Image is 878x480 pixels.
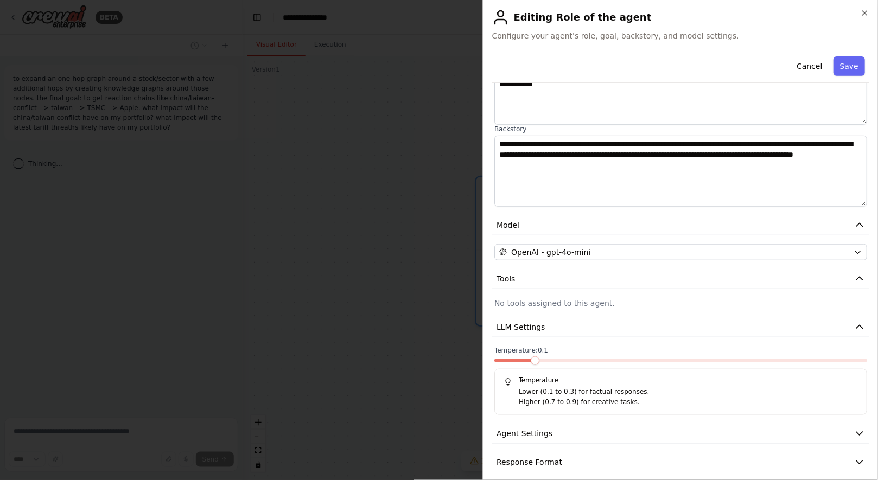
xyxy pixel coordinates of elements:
[492,9,869,26] h2: Editing Role of the agent
[497,457,562,468] span: Response Format
[492,317,869,337] button: LLM Settings
[492,30,869,41] span: Configure your agent's role, goal, backstory, and model settings.
[494,298,867,309] p: No tools assigned to this agent.
[504,376,858,385] h5: Temperature
[492,424,869,444] button: Agent Settings
[497,322,545,332] span: LLM Settings
[492,215,869,235] button: Model
[790,56,829,76] button: Cancel
[492,452,869,472] button: Response Format
[494,125,867,133] label: Backstory
[497,273,516,284] span: Tools
[492,269,869,289] button: Tools
[519,387,858,398] p: Lower (0.1 to 0.3) for factual responses.
[497,428,552,439] span: Agent Settings
[494,244,867,260] button: OpenAI - gpt-4o-mini
[494,346,548,355] span: Temperature: 0.1
[497,220,519,231] span: Model
[519,397,858,408] p: Higher (0.7 to 0.9) for creative tasks.
[511,247,590,258] span: OpenAI - gpt-4o-mini
[834,56,865,76] button: Save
